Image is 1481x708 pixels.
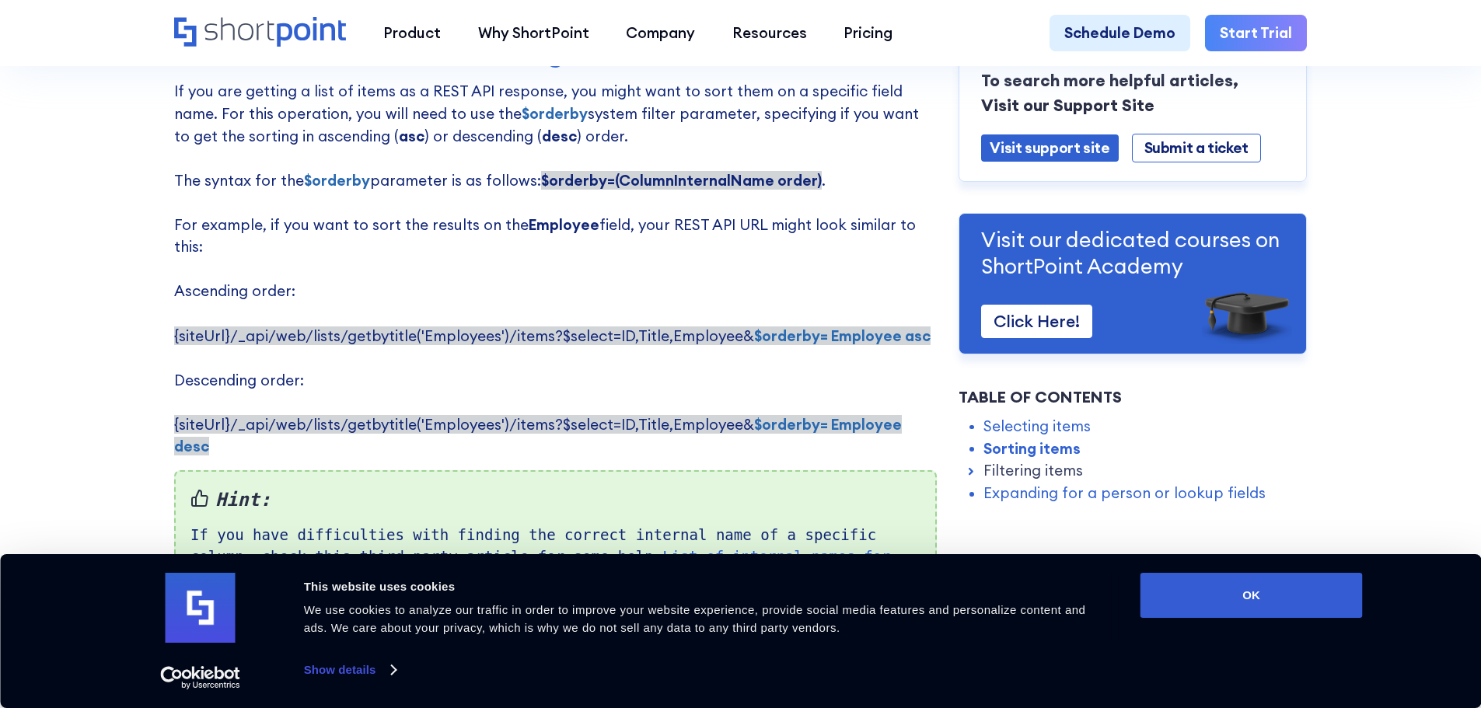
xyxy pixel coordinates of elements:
[522,104,588,123] strong: $orderby
[714,15,826,52] a: Resources
[981,225,1284,279] p: Visit our dedicated courses on ShortPoint Academy
[174,80,937,458] p: If you are getting a list of items as a REST API response, you might want to sort them on a speci...
[132,666,268,689] a: Usercentrics Cookiebot - opens in a new window
[399,127,424,145] strong: asc
[304,171,370,190] strong: $orderby
[304,577,1106,596] div: This website uses cookies
[1132,133,1261,162] a: Submit a ticket
[983,482,1266,504] a: Expanding for a person or lookup fields
[174,470,937,607] div: If you have difficulties with finding the correct internal name of a specific column, check this ...
[983,437,1081,459] a: Sorting items
[365,15,459,52] a: Product
[529,215,599,234] strong: Employee
[981,134,1118,161] a: Visit support site
[983,415,1091,438] a: Selecting items
[174,17,346,49] a: Home
[844,22,892,44] div: Pricing
[981,304,1092,337] a: Click Here!
[826,15,912,52] a: Pricing
[541,171,822,190] strong: $orderby=(ColumnInternalName order)
[959,385,1307,409] div: Table of Contents
[1201,528,1481,708] iframe: Chat Widget
[1205,15,1307,52] a: Start Trial
[1140,573,1363,618] button: OK
[626,22,695,44] div: Company
[1050,15,1190,52] a: Schedule Demo
[264,33,847,68] h2: Sorting items
[190,487,920,514] em: Hint:
[542,127,577,145] strong: desc
[174,415,902,456] span: {siteUrl}/_api/web/lists/getbytitle('Employees')/items?$select=ID,Title,Employee&
[983,459,1083,482] a: Filtering items
[459,15,608,52] a: Why ShortPoint
[754,326,931,345] strong: $orderby= Employee asc
[981,68,1284,117] p: To search more helpful articles, Visit our Support Site
[174,326,931,345] span: {siteUrl}/_api/web/lists/getbytitle('Employees')/items?$select=ID,Title,Employee&
[478,22,589,44] div: Why ShortPoint
[607,15,714,52] a: Company
[304,658,396,682] a: Show details
[304,603,1086,634] span: We use cookies to analyze our traffic in order to improve your website experience, provide social...
[166,573,236,643] img: logo
[383,22,441,44] div: Product
[732,22,807,44] div: Resources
